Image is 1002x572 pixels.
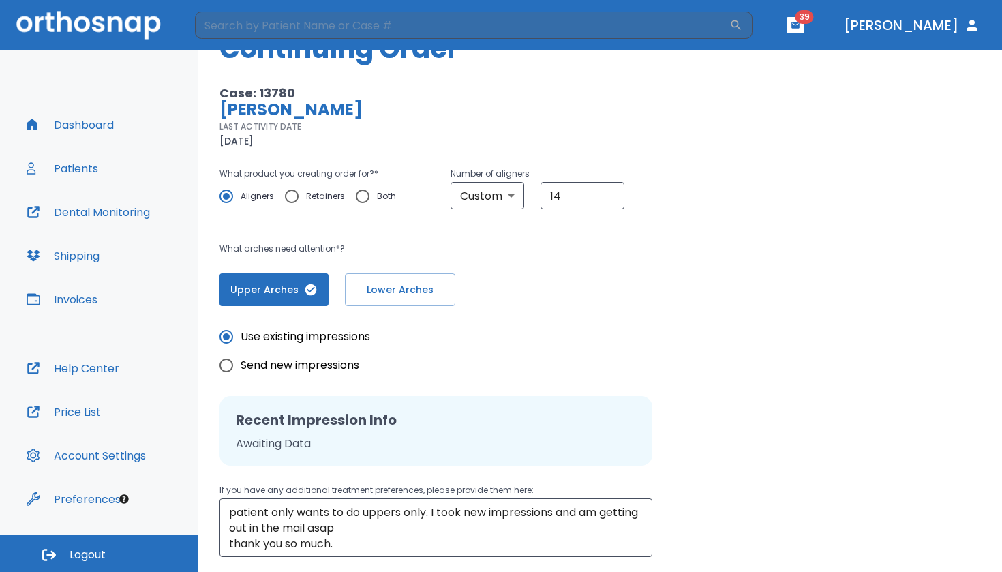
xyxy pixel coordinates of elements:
input: Search by Patient Name or Case # [195,12,729,39]
p: Case: 13780 [219,85,663,102]
span: Lower Arches [359,283,441,297]
p: Number of aligners [451,166,624,182]
span: Send new impressions [241,357,359,374]
button: [PERSON_NAME] [838,13,986,37]
button: Dental Monitoring [18,196,158,228]
button: Invoices [18,283,106,316]
p: If you have any additional treatment preferences, please provide them here: [219,482,652,498]
span: Use existing impressions [241,329,370,345]
button: Dashboard [18,108,122,141]
p: [DATE] [219,133,254,149]
div: Tooltip anchor [118,493,130,505]
span: Logout [70,547,106,562]
button: Help Center [18,352,127,385]
button: Shipping [18,239,108,272]
h2: Recent Impression Info [236,410,636,430]
button: Lower Arches [345,273,455,306]
div: Custom [451,182,524,209]
span: Retainers [306,188,345,205]
p: Awaiting Data [236,436,636,452]
textarea: patient only wants to do uppers only. I took new impressions and am getting out in the mail asap ... [229,505,643,552]
p: What product you creating order for? * [219,166,407,182]
span: 39 [795,10,814,24]
img: Orthosnap [16,11,161,39]
span: Aligners [241,188,274,205]
span: Both [377,188,396,205]
p: What arches need attention*? [219,241,663,257]
span: Upper Arches [233,283,315,297]
button: Preferences [18,483,129,515]
p: LAST ACTIVITY DATE [219,121,301,133]
button: Price List [18,395,109,428]
p: [PERSON_NAME] [219,102,663,118]
button: Upper Arches [219,273,329,306]
button: Patients [18,152,106,185]
button: Account Settings [18,439,154,472]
